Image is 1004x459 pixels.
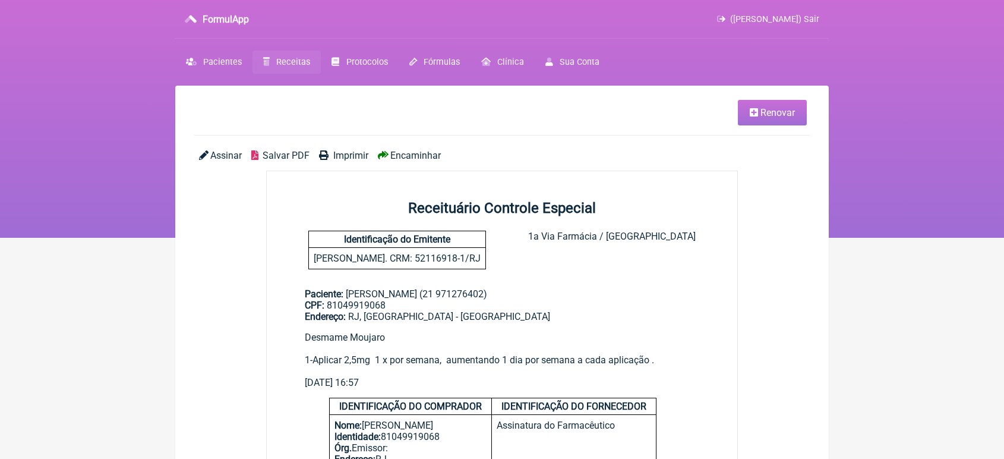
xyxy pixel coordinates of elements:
span: Protocolos [346,57,388,67]
span: Salvar PDF [263,150,310,161]
a: Receitas [252,51,321,74]
a: Clínica [471,51,535,74]
h4: IDENTIFICAÇÃO DO FORNECEDOR [492,398,656,415]
p: [PERSON_NAME]. CRM: 52116918-1/RJ [309,248,485,269]
span: ([PERSON_NAME]) Sair [730,14,819,24]
span: Imprimir [333,150,368,161]
b: Nome: [334,420,362,431]
div: [PERSON_NAME] [334,420,487,431]
span: Endereço: [305,311,346,322]
h4: Identificação do Emitente [309,231,485,248]
a: Salvar PDF [251,150,310,161]
span: Paciente: [305,288,343,300]
a: Imprimir [319,150,368,161]
span: Renovar [760,107,795,118]
div: 81049919068 [305,300,699,311]
div: 81049919068 [334,431,487,442]
h3: FormulApp [203,14,249,25]
a: Fórmulas [399,51,471,74]
div: RJ, [GEOGRAPHIC_DATA] - [GEOGRAPHIC_DATA] [305,311,699,322]
a: Sua Conta [535,51,610,74]
a: Renovar [738,100,807,125]
span: Encaminhar [390,150,441,161]
b: Órg. [334,442,352,454]
span: Sua Conta [560,57,599,67]
div: [PERSON_NAME] (21 971276402) [305,288,699,322]
span: Fórmulas [424,57,460,67]
a: Encaminhar [378,150,441,161]
div: 1a Via Farmácia / [GEOGRAPHIC_DATA] [528,231,696,269]
a: ([PERSON_NAME]) Sair [717,14,819,24]
h4: IDENTIFICAÇÃO DO COMPRADOR [330,398,491,415]
b: Identidade: [334,431,381,442]
div: Desmame Moujaro 1-Aplicar 2,5mg 1 x por semana, aumentando 1 dia por semana a cada aplicação . [305,332,699,377]
span: Receitas [276,57,310,67]
div: Emissor: [334,442,487,454]
a: Protocolos [321,51,398,74]
span: Pacientes [203,57,242,67]
span: CPF: [305,300,324,311]
span: Clínica [497,57,524,67]
span: Assinar [210,150,242,161]
a: Pacientes [175,51,252,74]
div: [DATE] 16:57 [305,377,699,388]
h2: Receituário Controle Especial [267,200,737,216]
a: Assinar [199,150,242,161]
